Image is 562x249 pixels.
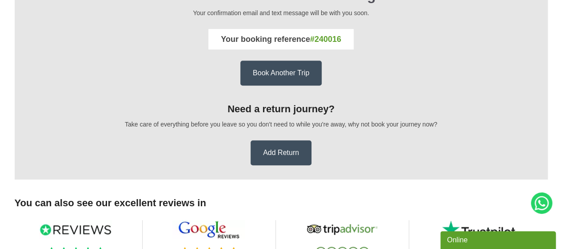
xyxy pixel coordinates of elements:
[39,220,112,239] img: Reviews IO
[310,35,341,44] span: #240016
[442,220,515,239] img: Trustpilot Reviews
[15,197,548,209] h3: You can also see our excellent reviews in
[251,140,311,165] a: Add Return
[27,8,535,18] p: Your confirmation email and text message will be with you soon.
[306,220,379,239] img: Tripadvisor Reviews
[240,61,322,86] a: Book Another Trip
[172,220,245,239] img: Google Reviews
[440,229,558,249] iframe: chat widget
[27,119,535,129] p: Take care of everything before you leave so you don't need to while you're away, why not book you...
[221,35,341,44] strong: Your booking reference
[27,103,535,115] h3: Need a return journey?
